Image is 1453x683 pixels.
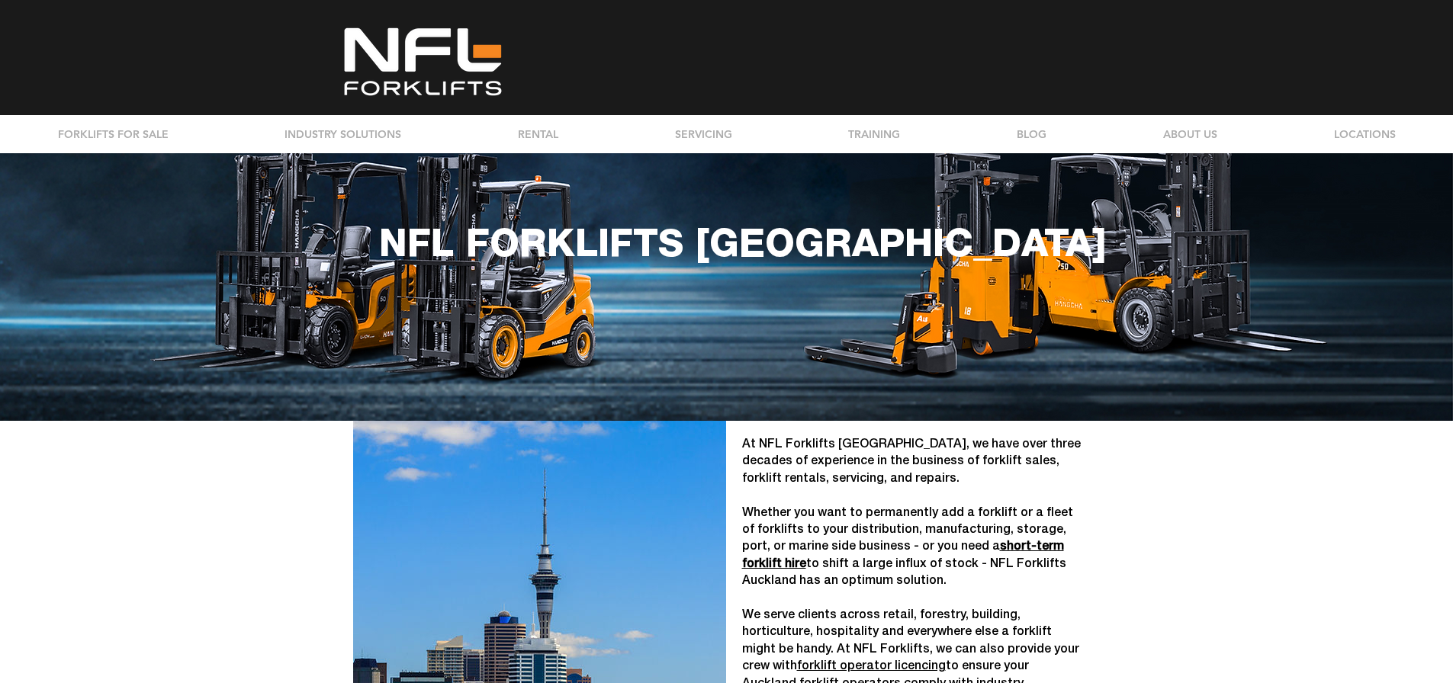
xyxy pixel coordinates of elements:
a: SERVICING [616,115,789,153]
span: NFL FORKLIFTS [GEOGRAPHIC_DATA] [379,220,1107,265]
a: TRAINING [789,115,958,153]
a: short-term forklift hire [742,541,1064,569]
span: Whether you want to permanently add a forklift or a fleet of forklifts to your distribution, manu... [742,508,1073,587]
a: RENTAL [459,115,616,153]
img: NFL White_LG clearcut.png [336,24,510,99]
p: TRAINING [841,115,908,153]
p: SERVICING [667,115,740,153]
p: LOCATIONS [1326,115,1403,153]
a: forklift operator licencing [797,661,946,672]
p: INDUSTRY SOLUTIONS [277,115,409,153]
a: BLOG [958,115,1104,153]
p: BLOG [1009,115,1054,153]
p: RENTAL [510,115,566,153]
a: INDUSTRY SOLUTIONS [226,115,459,153]
p: ABOUT US [1156,115,1225,153]
div: LOCATIONS [1275,115,1453,153]
p: FORKLIFTS FOR SALE [50,115,176,153]
span: At NFL Forklifts [GEOGRAPHIC_DATA], we have over three decades of experience in the business of f... [742,439,1081,484]
div: ABOUT US [1104,115,1275,153]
